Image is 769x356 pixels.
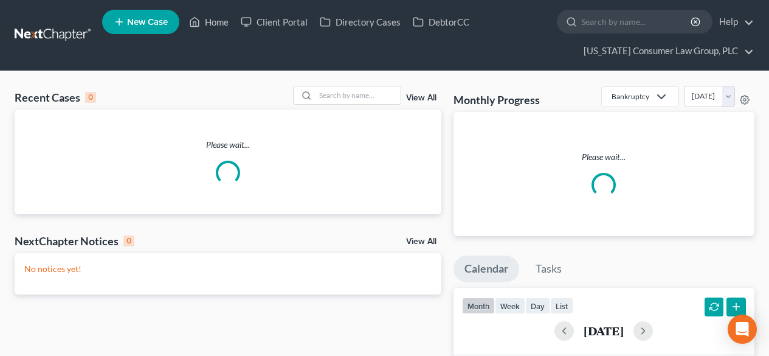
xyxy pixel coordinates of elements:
[15,139,441,151] p: Please wait...
[578,40,754,62] a: [US_STATE] Consumer Law Group, PLC
[495,298,525,314] button: week
[314,11,407,33] a: Directory Cases
[24,263,432,275] p: No notices yet!
[15,234,134,248] div: NextChapter Notices
[728,315,757,344] div: Open Intercom Messenger
[462,298,495,314] button: month
[453,256,519,282] a: Calendar
[235,11,314,33] a: Client Portal
[612,91,649,102] div: Bankruptcy
[525,298,550,314] button: day
[584,324,624,337] h2: [DATE]
[316,86,401,104] input: Search by name...
[525,256,573,282] a: Tasks
[713,11,754,33] a: Help
[406,94,436,102] a: View All
[15,90,96,105] div: Recent Cases
[183,11,235,33] a: Home
[581,10,692,33] input: Search by name...
[407,11,475,33] a: DebtorCC
[123,236,134,246] div: 0
[453,92,540,107] h3: Monthly Progress
[406,237,436,246] a: View All
[127,18,168,27] span: New Case
[85,92,96,103] div: 0
[550,298,573,314] button: list
[463,151,745,163] p: Please wait...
